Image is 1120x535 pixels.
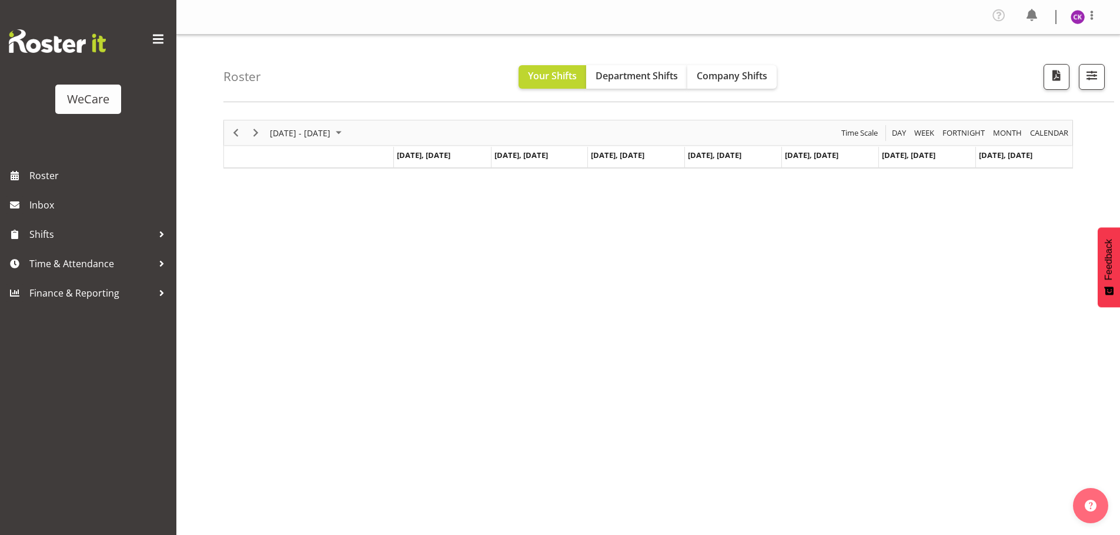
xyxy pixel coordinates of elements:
[941,126,986,140] span: Fortnight
[891,126,907,140] span: Day
[29,284,153,302] span: Finance & Reporting
[913,126,935,140] span: Week
[596,69,678,82] span: Department Shifts
[1104,239,1114,280] span: Feedback
[1098,227,1120,307] button: Feedback - Show survey
[785,150,838,160] span: [DATE], [DATE]
[890,126,908,140] button: Timeline Day
[226,120,246,145] div: Previous
[687,65,777,89] button: Company Shifts
[991,126,1024,140] button: Timeline Month
[228,126,244,140] button: Previous
[1044,64,1069,90] button: Download a PDF of the roster according to the set date range.
[1071,10,1085,24] img: chloe-kim10479.jpg
[979,150,1032,160] span: [DATE], [DATE]
[223,120,1073,169] div: Timeline Week of June 30, 2024
[1028,126,1071,140] button: Month
[912,126,937,140] button: Timeline Week
[1085,500,1096,512] img: help-xxl-2.png
[29,167,170,184] span: Roster
[688,150,741,160] span: [DATE], [DATE]
[586,65,687,89] button: Department Shifts
[1029,126,1069,140] span: calendar
[840,126,879,140] span: Time Scale
[67,90,109,108] div: WeCare
[591,150,644,160] span: [DATE], [DATE]
[223,70,261,83] h4: Roster
[519,65,586,89] button: Your Shifts
[9,29,106,53] img: Rosterit website logo
[246,120,266,145] div: Next
[269,126,332,140] span: [DATE] - [DATE]
[494,150,548,160] span: [DATE], [DATE]
[941,126,987,140] button: Fortnight
[1079,64,1105,90] button: Filter Shifts
[29,196,170,214] span: Inbox
[697,69,767,82] span: Company Shifts
[248,126,264,140] button: Next
[29,255,153,272] span: Time & Attendance
[528,69,577,82] span: Your Shifts
[397,150,450,160] span: [DATE], [DATE]
[268,126,347,140] button: June 24 - 30, 2024
[992,126,1023,140] span: Month
[840,126,880,140] button: Time Scale
[882,150,935,160] span: [DATE], [DATE]
[29,226,153,243] span: Shifts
